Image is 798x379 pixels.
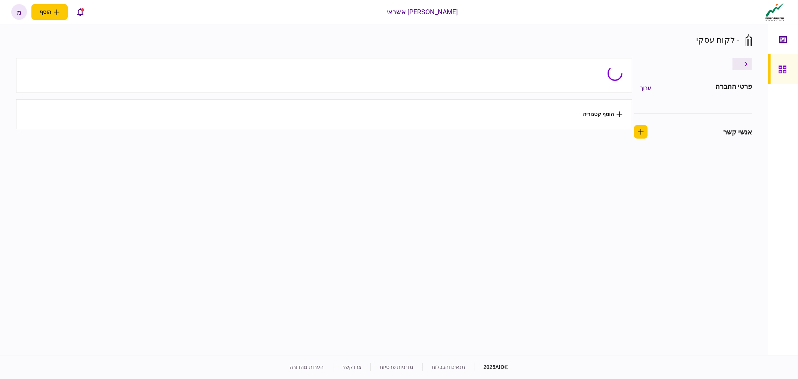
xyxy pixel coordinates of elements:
a: הערות מהדורה [290,364,324,370]
button: מ [11,4,27,20]
a: תנאים והגבלות [432,364,465,370]
button: פתח תפריט להוספת לקוח [31,4,68,20]
div: - לקוח עסקי [696,34,739,46]
button: ערוך [634,81,657,95]
div: אנשי קשר [723,127,752,137]
button: פתח רשימת התראות [72,4,88,20]
div: פרטי החברה [715,81,752,95]
a: צרו קשר [342,364,362,370]
button: הוסף קטגוריה [583,111,623,117]
a: מדיניות פרטיות [380,364,413,370]
img: client company logo [764,3,786,21]
div: [PERSON_NAME] אשראי [386,7,458,17]
div: © 2025 AIO [474,363,508,371]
